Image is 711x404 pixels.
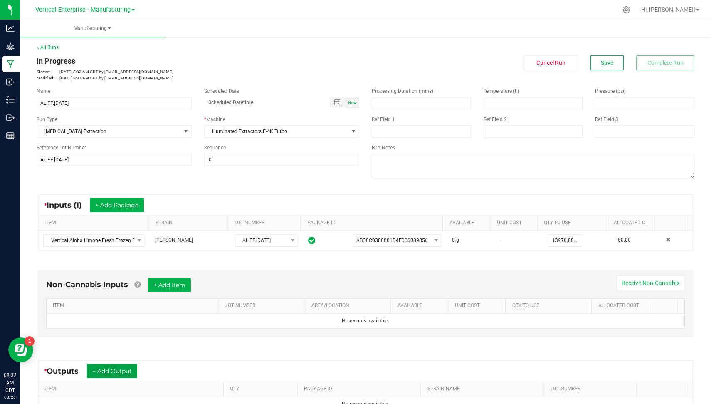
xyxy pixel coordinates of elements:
[37,75,359,81] p: [DATE] 8:32 AM CDT by [EMAIL_ADDRESS][DOMAIN_NAME]
[37,88,50,94] span: Name
[544,220,603,226] a: QTY TO USESortable
[372,88,433,94] span: Processing Duration (mins)
[37,55,359,67] div: In Progress
[452,237,455,243] span: 0
[590,55,624,70] button: Save
[6,60,15,68] inline-svg: Manufacturing
[595,88,626,94] span: Pressure (psi)
[53,302,215,309] a: ITEMSortable
[8,337,33,362] iframe: Resource center
[204,88,239,94] span: Scheduled Date
[598,302,646,309] a: Allocated CostSortable
[37,145,86,151] span: Reference Lot Number
[44,386,220,392] a: ITEMSortable
[4,372,16,394] p: 08:32 AM CDT
[37,69,359,75] p: [DATE] 8:32 AM CDT by [EMAIL_ADDRESS][DOMAIN_NAME]
[47,367,87,376] span: Outputs
[536,59,565,66] span: Cancel Run
[397,302,445,309] a: AVAILABLESortable
[205,126,348,137] span: Illuminated Extractors E-4K Turbo
[20,20,165,37] a: Manufacturing
[455,302,502,309] a: Unit CostSortable
[372,116,395,122] span: Ref Field 1
[37,75,59,81] span: Modified:
[621,6,632,14] div: Manage settings
[614,220,651,226] a: Allocated CostSortable
[37,45,59,50] a: < All Runs
[43,234,145,247] span: NO DATA FOUND
[449,220,487,226] a: AVAILABLESortable
[6,42,15,50] inline-svg: Grow
[307,220,439,226] a: PACKAGE IDSortable
[47,201,90,210] span: Inputs (1)
[647,59,684,66] span: Complete Run
[35,6,131,13] span: Vertical Enterprise - Manufacturing
[427,386,541,392] a: STRAIN NAMESortable
[618,237,631,243] span: $0.00
[512,302,588,309] a: QTY TO USESortable
[500,237,501,243] span: -
[655,302,674,309] a: Sortable
[87,364,137,378] button: + Add Output
[20,25,165,32] span: Manufacturing
[636,55,694,70] button: Complete Run
[44,220,146,226] a: ITEMSortable
[37,126,181,137] span: [MEDICAL_DATA] Extraction
[308,235,315,245] span: In Sync
[37,116,57,123] span: Run Type
[46,280,128,289] span: Non-Cannabis Inputs
[47,314,684,328] td: No records available.
[6,24,15,32] inline-svg: Analytics
[44,235,134,246] span: Vertical Aloha Limone Fresh Frozen Bulk
[37,69,59,75] span: Started:
[155,237,193,243] span: [PERSON_NAME]
[484,88,519,94] span: Temperature (F)
[304,386,417,392] a: PACKAGE IDSortable
[6,96,15,104] inline-svg: Inventory
[353,234,442,247] span: NO DATA FOUND
[204,145,226,151] span: Sequence
[551,386,633,392] a: LOT NUMBERSortable
[643,386,683,392] a: Sortable
[235,235,288,246] span: AL.FF.[DATE]
[616,276,685,290] button: Receive Non-Cannabis
[6,114,15,122] inline-svg: Outbound
[134,280,141,289] a: Add Non-Cannabis items that were also consumed in the run (e.g. gloves and packaging); Also add N...
[524,55,578,70] button: Cancel Run
[235,220,297,226] a: LOT NUMBERSortable
[311,302,388,309] a: AREA/LOCATIONSortable
[6,78,15,86] inline-svg: Inbound
[230,386,294,392] a: QTYSortable
[4,394,16,400] p: 08/26
[330,97,346,107] span: Toggle popup
[25,336,35,346] iframe: Resource center unread badge
[348,100,357,105] span: Now
[595,116,618,122] span: Ref Field 3
[90,198,144,212] button: + Add Package
[156,220,225,226] a: STRAINSortable
[204,97,321,107] input: Scheduled Datetime
[641,6,695,13] span: Hi, [PERSON_NAME]!
[484,116,507,122] span: Ref Field 2
[497,220,534,226] a: Unit CostSortable
[601,59,613,66] span: Save
[372,145,395,151] span: Run Notes
[225,302,301,309] a: LOT NUMBERSortable
[206,116,225,122] span: Machine
[148,278,191,292] button: + Add Item
[456,237,459,243] span: g
[356,238,428,243] span: ABC0C0300001D4E000009856
[661,220,682,226] a: Sortable
[6,131,15,140] inline-svg: Reports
